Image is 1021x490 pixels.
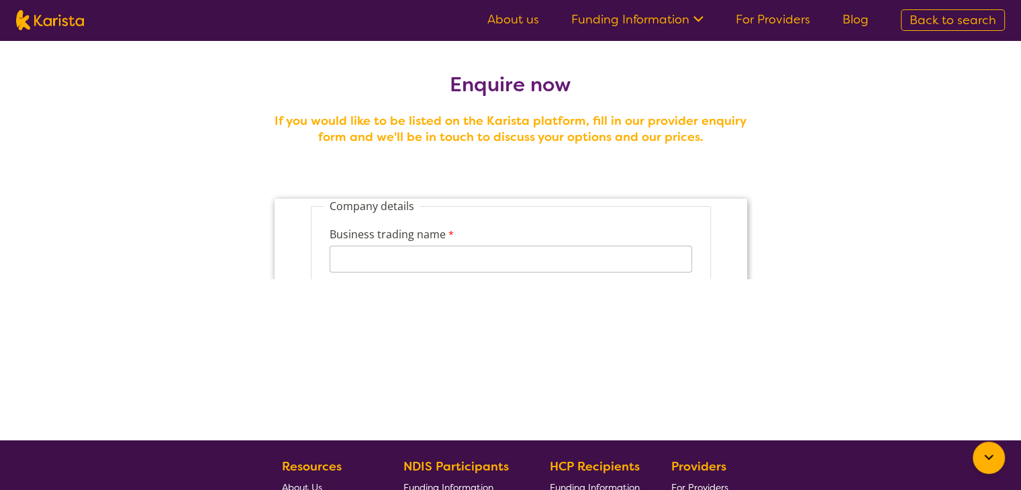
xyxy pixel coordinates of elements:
img: Karista logo [16,10,84,30]
a: Back to search [901,9,1005,31]
b: Providers [671,458,726,475]
a: Blog [842,11,869,28]
b: HCP Recipients [550,458,640,475]
a: About us [487,11,539,28]
h2: Enquire now [269,72,752,97]
h4: If you would like to be listed on the Karista platform, fill in our provider enquiry form and we'... [269,113,752,145]
label: Business trading name [60,48,188,67]
a: Funding Information [571,11,703,28]
input: Business trading name [60,67,423,94]
legend: Company details [55,20,150,35]
b: NDIS Participants [403,458,509,475]
a: For Providers [736,11,810,28]
b: Resources [282,458,342,475]
span: Back to search [910,12,996,28]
